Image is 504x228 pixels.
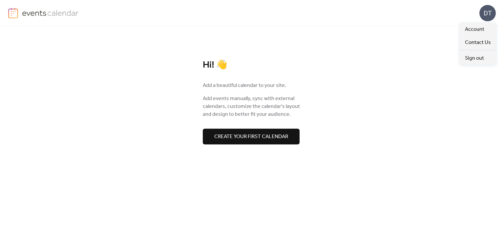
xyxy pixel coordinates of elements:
[203,59,301,71] div: Hi! 👋
[8,8,18,18] img: logo
[460,36,496,49] a: Contact Us
[214,133,288,141] span: Create your first calendar
[203,82,286,90] span: Add a beautiful calendar to your site.
[203,129,300,144] button: Create your first calendar
[465,26,484,33] span: Account
[465,39,491,47] span: Contact Us
[465,54,484,62] span: Sign out
[203,95,301,118] span: Add events manually, sync with external calendars, customize the calendar's layout and design to ...
[479,5,496,21] div: DT
[22,8,79,18] img: logo-type
[460,23,496,36] a: Account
